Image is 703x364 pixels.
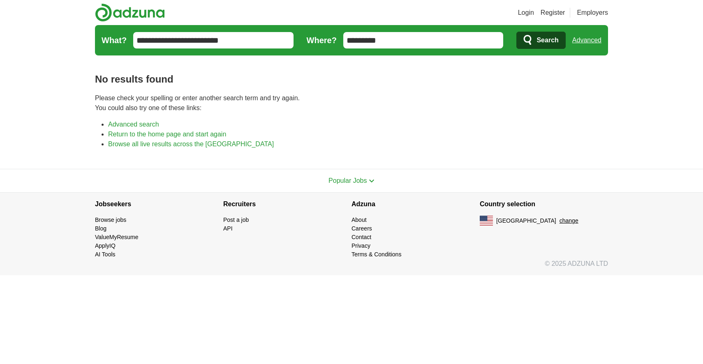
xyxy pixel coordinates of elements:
[95,72,608,87] h1: No results found
[518,8,534,18] a: Login
[351,242,370,249] a: Privacy
[480,216,493,226] img: US flag
[480,193,608,216] h4: Country selection
[572,32,601,48] a: Advanced
[95,251,116,258] a: AI Tools
[496,217,556,225] span: [GEOGRAPHIC_DATA]
[351,225,372,232] a: Careers
[536,32,558,48] span: Search
[351,234,371,240] a: Contact
[95,3,165,22] img: Adzuna logo
[108,141,274,147] a: Browse all live results across the [GEOGRAPHIC_DATA]
[577,8,608,18] a: Employers
[95,93,608,113] p: Please check your spelling or enter another search term and try again. You could also try one of ...
[223,217,249,223] a: Post a job
[95,234,139,240] a: ValueMyResume
[369,179,375,183] img: toggle icon
[95,242,116,249] a: ApplyIQ
[108,131,226,138] a: Return to the home page and start again
[108,121,159,128] a: Advanced search
[560,217,578,225] button: change
[102,34,127,46] label: What?
[351,251,401,258] a: Terms & Conditions
[223,225,233,232] a: API
[95,217,126,223] a: Browse jobs
[516,32,565,49] button: Search
[95,225,106,232] a: Blog
[88,259,615,275] div: © 2025 ADZUNA LTD
[541,8,565,18] a: Register
[328,177,367,184] span: Popular Jobs
[307,34,337,46] label: Where?
[351,217,367,223] a: About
